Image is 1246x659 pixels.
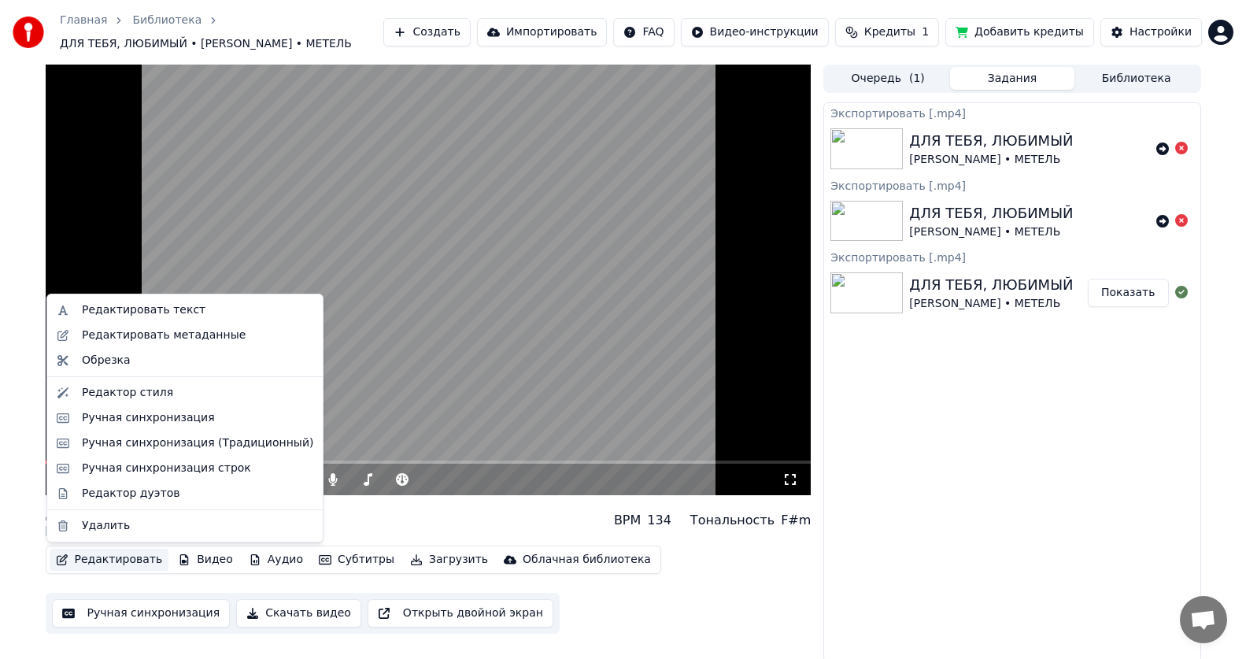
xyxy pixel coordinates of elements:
div: ДЛЯ ТЕБЯ, ЛЮБИМЫЙ [909,130,1073,152]
span: Кредиты [864,24,915,40]
div: Обрезка [82,353,131,368]
div: Настройки [1130,24,1192,40]
a: Открытый чат [1180,596,1227,643]
button: Очередь [826,67,950,90]
div: [PERSON_NAME] • МЕТЕЛЬ [909,296,1073,312]
div: Облачная библиотека [523,552,651,568]
button: Редактировать [50,549,169,571]
div: F#m [781,511,811,530]
div: [PERSON_NAME] • МЕТЕЛЬ [46,524,227,539]
div: Редактор дуэтов [82,486,179,502]
button: Библиотека [1074,67,1199,90]
button: Видео [172,549,239,571]
a: Библиотека [132,13,202,28]
button: Субтитры [312,549,401,571]
button: Аудио [242,549,309,571]
span: ДЛЯ ТЕБЯ, ЛЮБИМЫЙ • [PERSON_NAME] • МЕТЕЛЬ [60,36,352,52]
div: Ручная синхронизация [82,410,215,426]
div: Удалить [82,518,130,534]
span: ( 1 ) [909,71,925,87]
div: Ручная синхронизация (Традиционный) [82,435,313,451]
button: Задания [950,67,1074,90]
div: [PERSON_NAME] • МЕТЕЛЬ [909,224,1073,240]
div: ДЛЯ ТЕБЯ, ЛЮБИМЫЙ [909,274,1073,296]
div: Редактор стиля [82,385,173,401]
button: Скачать видео [236,599,361,628]
div: [PERSON_NAME] • МЕТЕЛЬ [909,152,1073,168]
button: Открыть двойной экран [368,599,553,628]
div: Экспортировать [.mp4] [824,247,1200,266]
button: Показать [1088,279,1169,307]
button: Загрузить [404,549,494,571]
a: Главная [60,13,107,28]
img: youka [13,17,44,48]
nav: breadcrumb [60,13,383,52]
button: Кредиты1 [835,18,939,46]
div: ДЛЯ ТЕБЯ, ЛЮБИМЫЙ [909,202,1073,224]
button: Настройки [1100,18,1202,46]
span: 1 [922,24,929,40]
div: 134 [647,511,671,530]
button: Добавить кредиты [945,18,1094,46]
div: BPM [614,511,641,530]
button: Создать [383,18,470,46]
div: Тональность [690,511,775,530]
button: Импортировать [477,18,608,46]
div: Экспортировать [.mp4] [824,176,1200,194]
div: Редактировать метаданные [82,328,246,343]
button: Видео-инструкции [681,18,829,46]
button: Ручная синхронизация [52,599,231,628]
div: ДЛЯ ТЕБЯ, ЛЮБИМЫЙ [46,502,227,524]
div: Ручная синхронизация строк [82,461,251,476]
div: Редактировать текст [82,302,205,318]
div: Экспортировать [.mp4] [824,103,1200,122]
button: FAQ [613,18,674,46]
